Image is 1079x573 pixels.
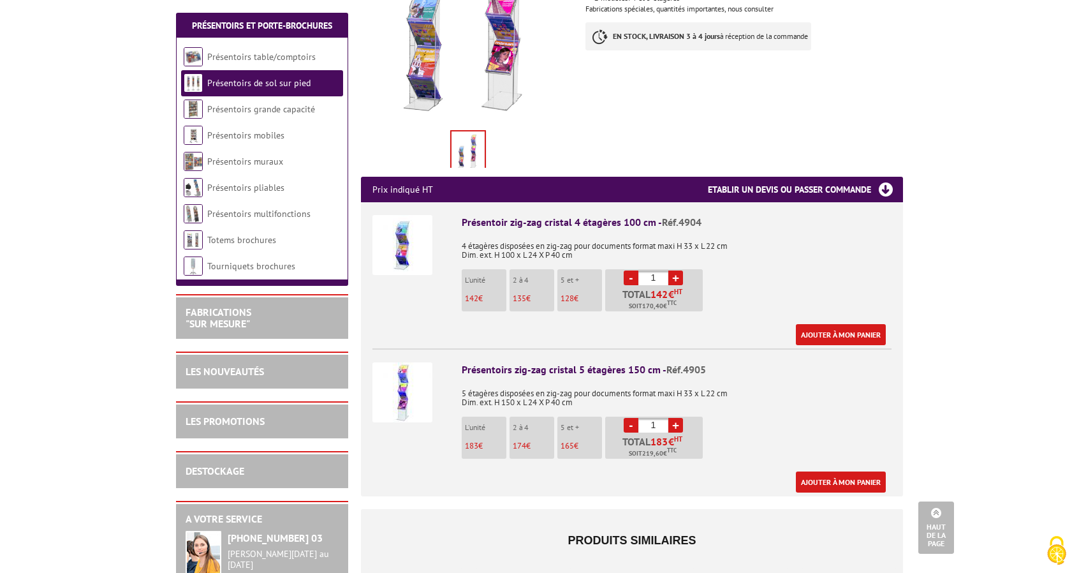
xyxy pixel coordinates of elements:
[207,182,284,193] a: Présentoirs pliables
[186,465,244,477] a: DESTOCKAGE
[662,216,701,228] span: Réf.4904
[667,447,677,454] sup: TTC
[513,276,554,285] p: 2 à 4
[465,442,506,450] p: €
[184,47,203,66] img: Présentoirs table/comptoirs
[465,423,506,432] p: L'unité
[708,177,903,202] h3: Etablir un devis ou passer commande
[462,215,892,230] div: Présentoir zig-zag cristal 4 étagères 100 cm -
[608,289,703,311] p: Total
[561,276,602,285] p: 5 et +
[561,440,574,451] span: 165
[207,234,276,246] a: Totems brochures
[207,51,316,63] a: Présentoirs table/comptoirs
[1034,530,1079,573] button: Cookies (fenêtre modale)
[667,299,677,306] sup: TTC
[629,449,677,459] span: Soit €
[642,301,663,311] span: 170,40
[372,362,432,422] img: Présentoirs zig-zag cristal 5 étagères 150 cm
[186,365,264,378] a: LES NOUVEAUTÉS
[918,502,954,554] a: Haut de la page
[668,289,674,299] span: €
[513,442,554,450] p: €
[207,156,283,167] a: Présentoirs muraux
[184,126,203,145] img: Présentoirs mobiles
[228,532,323,544] strong: [PHONE_NUMBER] 03
[568,534,696,547] span: Produits similaires
[561,294,602,303] p: €
[650,289,668,299] span: 142
[650,436,668,447] span: 183
[465,294,506,303] p: €
[207,208,311,220] a: Présentoirs multifonctions
[451,131,485,171] img: presentoirs_de_sol_4904.jpg
[228,549,339,570] div: [PERSON_NAME][DATE] au [DATE]
[666,363,706,376] span: Réf.4905
[186,514,339,525] h2: A votre service
[207,77,311,89] a: Présentoirs de sol sur pied
[462,362,892,377] div: Présentoirs zig-zag cristal 5 étagères 150 cm -
[184,73,203,93] img: Présentoirs de sol sur pied
[513,440,526,451] span: 174
[561,293,574,304] span: 128
[668,271,683,285] a: +
[513,423,554,432] p: 2 à 4
[1041,535,1073,567] img: Cookies (fenêtre modale)
[613,31,720,41] strong: EN STOCK, LIVRAISON 3 à 4 jours
[674,287,682,296] sup: HT
[184,152,203,171] img: Présentoirs muraux
[513,293,526,304] span: 135
[624,418,638,433] a: -
[465,440,478,451] span: 183
[184,100,203,119] img: Présentoirs grande capacité
[192,20,332,31] a: Présentoirs et Porte-brochures
[184,204,203,223] img: Présentoirs multifonctions
[513,294,554,303] p: €
[465,276,506,285] p: L'unité
[796,324,886,345] a: Ajouter à mon panier
[186,415,265,428] a: LES PROMOTIONS
[668,436,674,447] span: €
[796,472,886,493] a: Ajouter à mon panier
[629,301,677,311] span: Soit €
[624,271,638,285] a: -
[462,380,892,407] p: 5 étagères disposées en zig-zag pour documents format maxi H 33 x L 22 cm Dim. ext. H 150 x L 24 ...
[642,449,663,459] span: 219,60
[462,233,892,260] p: 4 étagères disposées en zig-zag pour documents format maxi H 33 x L 22 cm Dim. ext. H 100 x L 24 ...
[561,442,602,450] p: €
[372,215,432,275] img: Présentoir zig-zag cristal 4 étagères 100 cm
[207,130,284,141] a: Présentoirs mobiles
[561,423,602,432] p: 5 et +
[184,257,203,276] img: Tourniquets brochures
[465,293,478,304] span: 142
[184,178,203,197] img: Présentoirs pliables
[207,103,315,115] a: Présentoirs grande capacité
[207,260,295,272] a: Tourniquets brochures
[608,436,703,459] p: Total
[184,230,203,249] img: Totems brochures
[186,306,251,330] a: FABRICATIONS"Sur Mesure"
[372,177,433,202] p: Prix indiqué HT
[668,418,683,433] a: +
[585,22,811,50] p: à réception de la commande
[674,435,682,443] sup: HT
